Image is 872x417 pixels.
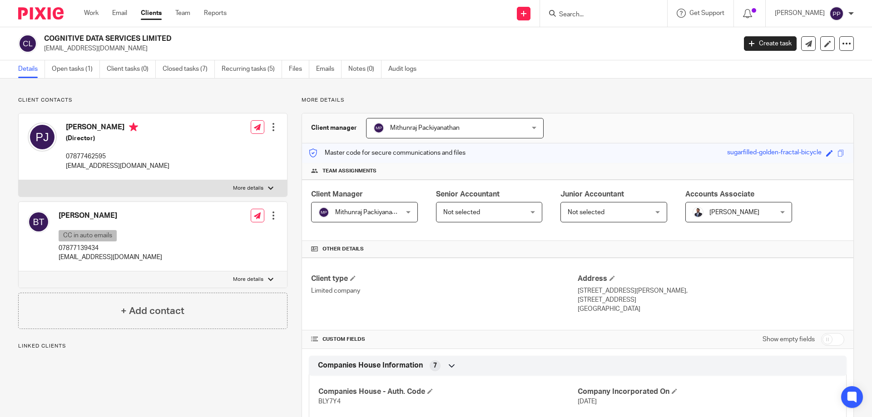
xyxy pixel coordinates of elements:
h4: Address [578,274,844,284]
a: Details [18,60,45,78]
p: CC in auto emails [59,230,117,241]
img: svg%3E [28,123,57,152]
img: Pixie [18,7,64,20]
h4: Client type [311,274,578,284]
a: Email [112,9,127,18]
span: Client Manager [311,191,363,198]
a: Recurring tasks (5) [222,60,282,78]
span: Companies House Information [318,361,423,370]
p: 07877139434 [59,244,162,253]
p: [GEOGRAPHIC_DATA] [578,304,844,314]
p: Master code for secure communications and files [309,148,466,157]
span: [DATE] [578,398,597,405]
a: Files [289,60,309,78]
label: Show empty fields [763,335,815,344]
i: Primary [129,123,138,132]
span: Get Support [689,10,724,16]
span: Mithunraj Packiyanathan [335,209,405,216]
span: Not selected [443,209,480,216]
p: 07877462595 [66,152,169,161]
p: More details [302,97,854,104]
p: [PERSON_NAME] [775,9,825,18]
img: svg%3E [318,207,329,218]
h4: [PERSON_NAME] [59,211,162,221]
img: _MG_2399_1.jpg [693,207,704,218]
p: Client contacts [18,97,287,104]
a: Closed tasks (7) [163,60,215,78]
input: Search [558,11,640,19]
p: Limited company [311,286,578,295]
a: Team [175,9,190,18]
img: svg%3E [18,34,37,53]
p: [EMAIL_ADDRESS][DOMAIN_NAME] [44,44,730,53]
span: Mithunraj Packiyanathan [390,125,460,131]
span: Junior Accountant [560,191,624,198]
p: Linked clients [18,343,287,350]
a: Work [84,9,99,18]
span: [PERSON_NAME] [709,209,759,216]
span: Not selected [568,209,604,216]
a: Open tasks (1) [52,60,100,78]
span: Accounts Associate [685,191,754,198]
a: Create task [744,36,797,51]
h4: + Add contact [121,304,184,318]
p: More details [233,276,263,283]
img: svg%3E [829,6,844,21]
a: Audit logs [388,60,423,78]
a: Emails [316,60,342,78]
span: Other details [322,245,364,253]
p: [STREET_ADDRESS] [578,295,844,304]
a: Client tasks (0) [107,60,156,78]
h4: Companies House - Auth. Code [318,387,578,397]
a: Reports [204,9,227,18]
p: [EMAIL_ADDRESS][DOMAIN_NAME] [66,162,169,171]
h4: CUSTOM FIELDS [311,336,578,343]
div: sugarfilled-golden-fractal-bicycle [727,148,822,158]
a: Clients [141,9,162,18]
img: svg%3E [28,211,50,233]
p: [STREET_ADDRESS][PERSON_NAME], [578,286,844,295]
span: BLY7Y4 [318,398,341,405]
span: Team assignments [322,167,377,175]
span: Senior Accountant [436,191,500,198]
span: 7 [433,361,437,370]
h4: Company Incorporated On [578,387,837,397]
h2: COGNITIVE DATA SERVICES LIMITED [44,34,593,44]
p: [EMAIL_ADDRESS][DOMAIN_NAME] [59,253,162,262]
h5: (Director) [66,134,169,143]
a: Notes (0) [348,60,381,78]
h4: [PERSON_NAME] [66,123,169,134]
img: svg%3E [373,123,384,133]
p: More details [233,185,263,192]
h3: Client manager [311,123,357,132]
